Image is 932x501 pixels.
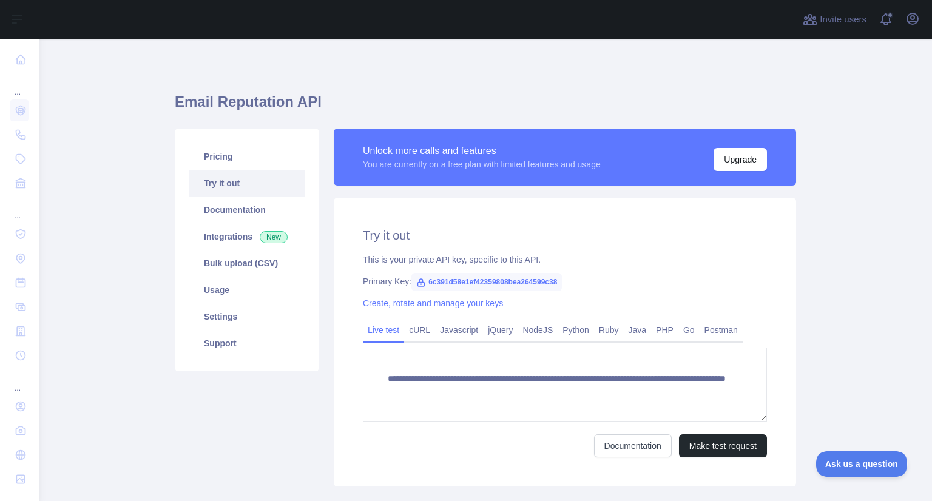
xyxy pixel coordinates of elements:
[189,277,305,303] a: Usage
[700,320,743,340] a: Postman
[483,320,518,340] a: jQuery
[189,170,305,197] a: Try it out
[10,369,29,393] div: ...
[411,273,562,291] span: 6c391d58e1ef42359808bea264599c38
[363,298,503,308] a: Create, rotate and manage your keys
[10,73,29,97] div: ...
[363,158,601,170] div: You are currently on a free plan with limited features and usage
[189,330,305,357] a: Support
[820,13,866,27] span: Invite users
[189,223,305,250] a: Integrations New
[404,320,435,340] a: cURL
[435,320,483,340] a: Javascript
[624,320,652,340] a: Java
[816,451,908,477] iframe: Toggle Customer Support
[678,320,700,340] a: Go
[260,231,288,243] span: New
[189,250,305,277] a: Bulk upload (CSV)
[363,144,601,158] div: Unlock more calls and features
[189,303,305,330] a: Settings
[651,320,678,340] a: PHP
[10,197,29,221] div: ...
[714,148,767,171] button: Upgrade
[363,320,404,340] a: Live test
[594,320,624,340] a: Ruby
[363,275,767,287] div: Primary Key:
[189,143,305,170] a: Pricing
[679,434,767,457] button: Make test request
[518,320,558,340] a: NodeJS
[363,227,767,244] h2: Try it out
[800,10,869,29] button: Invite users
[594,434,672,457] a: Documentation
[189,197,305,223] a: Documentation
[175,92,796,121] h1: Email Reputation API
[558,320,594,340] a: Python
[363,254,767,266] div: This is your private API key, specific to this API.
